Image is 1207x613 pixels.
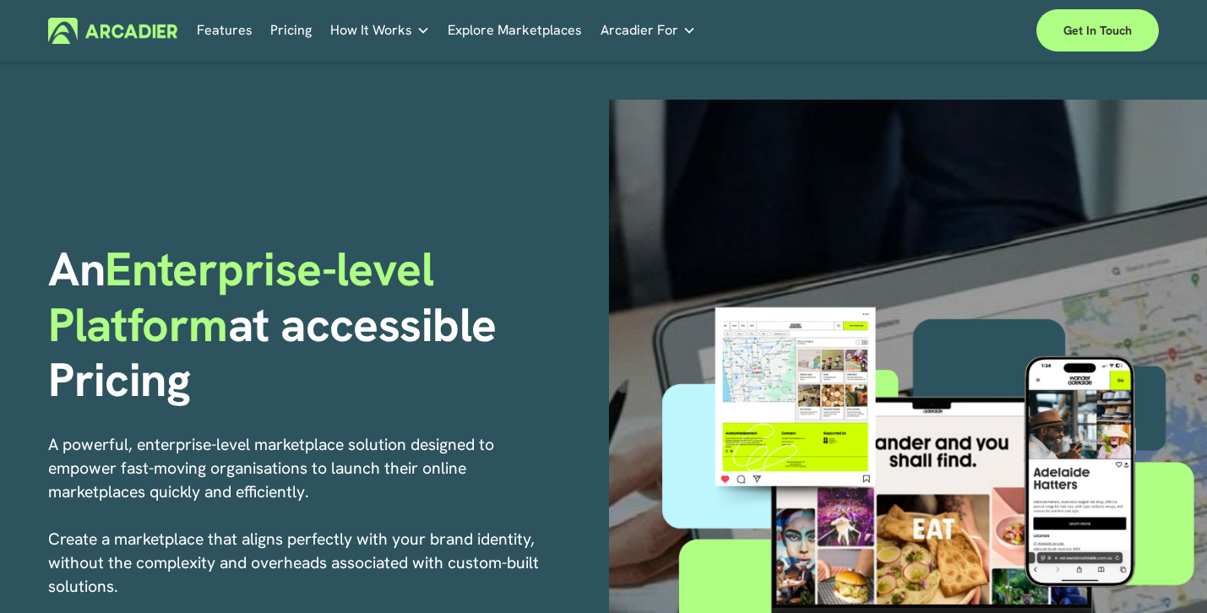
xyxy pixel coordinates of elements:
[1123,532,1207,613] iframe: Chat Widget
[330,19,412,42] span: How It Works
[48,239,445,355] span: Enterprise-level Platform
[1036,9,1159,52] a: Get in touch
[270,18,312,44] a: Pricing
[197,18,253,44] a: Features
[48,242,597,408] h1: An at accessible Pricing
[48,18,177,44] img: Arcadier
[601,18,696,44] a: folder dropdown
[448,18,582,44] a: Explore Marketplaces
[601,19,678,42] span: Arcadier For
[330,18,430,44] a: folder dropdown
